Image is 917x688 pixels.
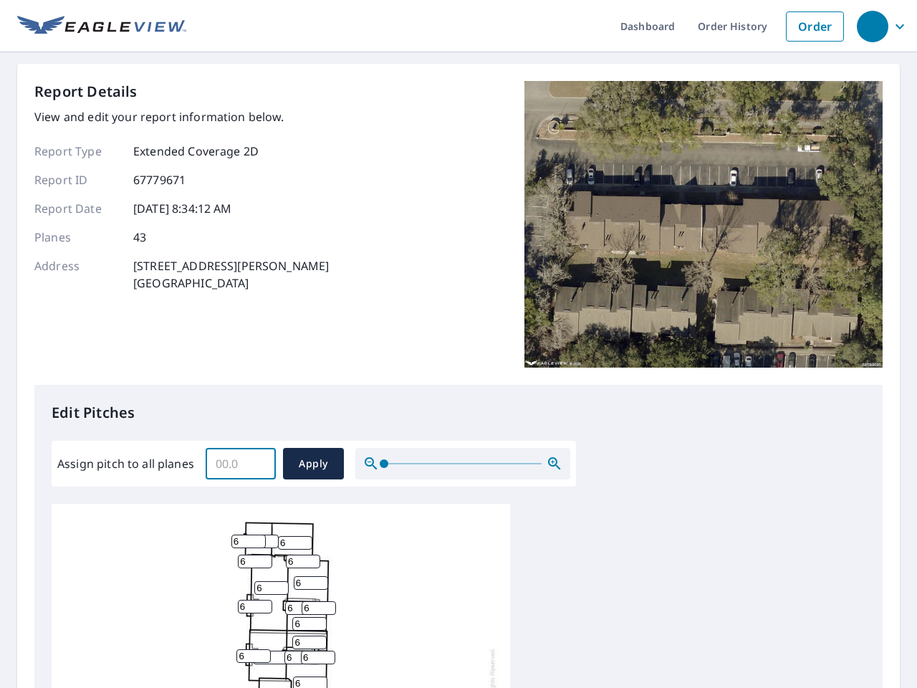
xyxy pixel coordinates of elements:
[524,81,883,368] img: Top image
[34,171,120,188] p: Report ID
[133,171,186,188] p: 67779671
[34,143,120,160] p: Report Type
[786,11,844,42] a: Order
[34,108,329,125] p: View and edit your report information below.
[34,81,138,102] p: Report Details
[17,16,186,37] img: EV Logo
[206,444,276,484] input: 00.0
[34,257,120,292] p: Address
[57,455,194,472] label: Assign pitch to all planes
[133,229,146,246] p: 43
[294,455,332,473] span: Apply
[283,448,344,479] button: Apply
[133,200,232,217] p: [DATE] 8:34:12 AM
[52,402,865,424] p: Edit Pitches
[34,200,120,217] p: Report Date
[133,257,329,292] p: [STREET_ADDRESS][PERSON_NAME] [GEOGRAPHIC_DATA]
[34,229,120,246] p: Planes
[133,143,259,160] p: Extended Coverage 2D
